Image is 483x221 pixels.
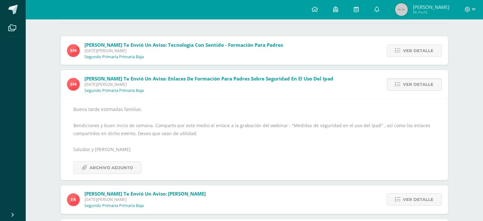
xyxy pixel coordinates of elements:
[413,10,449,15] span: Mi Perfil
[403,194,433,205] span: Ver detalle
[84,54,144,59] p: Segundo Primaria Primaria Baja
[84,48,283,53] span: [DATE][PERSON_NAME]
[84,203,144,208] p: Segundo Primaria Primaria Baja
[84,75,333,82] span: [PERSON_NAME] te envió un aviso: Enlaces de Formación para padres sobre seguridad en el Uso del Ipad
[84,82,333,87] span: [DATE][PERSON_NAME]
[84,190,206,197] span: [PERSON_NAME] te envió un aviso: [PERSON_NAME]
[73,162,141,174] a: Archivo Adjunto
[84,42,283,48] span: [PERSON_NAME] te envió un aviso: Tecnología con sentido - Formación para padres
[67,193,80,206] img: ed9d0f9ada1ed51f1affca204018d046.png
[413,4,449,10] span: [PERSON_NAME]
[84,197,206,202] span: [DATE][PERSON_NAME]
[67,44,80,57] img: a4c9654d905a1a01dc2161da199b9124.png
[73,105,435,174] div: Buena tarde estimadas familias. Bendiciones y buen inicio de semana. Comparto por este medio el e...
[395,3,408,16] img: 45x45
[84,88,144,93] p: Segundo Primaria Primaria Baja
[403,79,433,90] span: Ver detalle
[90,162,133,174] span: Archivo Adjunto
[67,78,80,91] img: a4c9654d905a1a01dc2161da199b9124.png
[403,45,433,57] span: Ver detalle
